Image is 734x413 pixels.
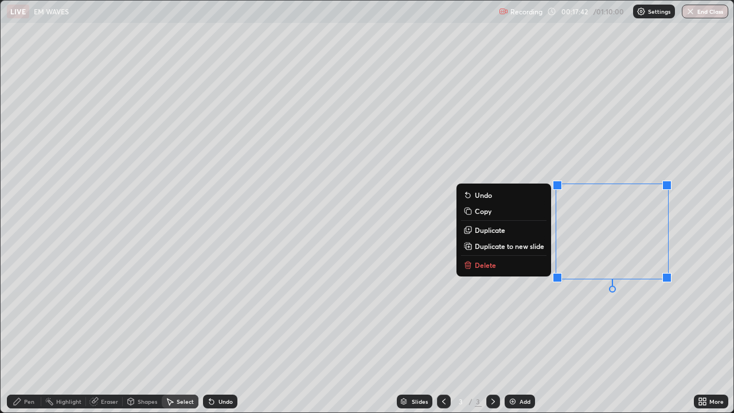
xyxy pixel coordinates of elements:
[412,399,428,404] div: Slides
[475,241,544,251] p: Duplicate to new slide
[10,7,26,16] p: LIVE
[218,399,233,404] div: Undo
[34,7,69,16] p: EM WAVES
[101,399,118,404] div: Eraser
[686,7,695,16] img: end-class-cross
[138,399,157,404] div: Shapes
[461,239,546,253] button: Duplicate to new slide
[461,188,546,202] button: Undo
[461,258,546,272] button: Delete
[510,7,542,16] p: Recording
[520,399,530,404] div: Add
[475,206,491,216] p: Copy
[682,5,728,18] button: End Class
[475,396,482,407] div: 3
[508,397,517,406] img: add-slide-button
[475,190,492,200] p: Undo
[475,260,496,270] p: Delete
[461,204,546,218] button: Copy
[469,398,473,405] div: /
[24,399,34,404] div: Pen
[461,223,546,237] button: Duplicate
[709,399,724,404] div: More
[648,9,670,14] p: Settings
[56,399,81,404] div: Highlight
[499,7,508,16] img: recording.375f2c34.svg
[637,7,646,16] img: class-settings-icons
[455,398,467,405] div: 3
[475,225,505,235] p: Duplicate
[177,399,194,404] div: Select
